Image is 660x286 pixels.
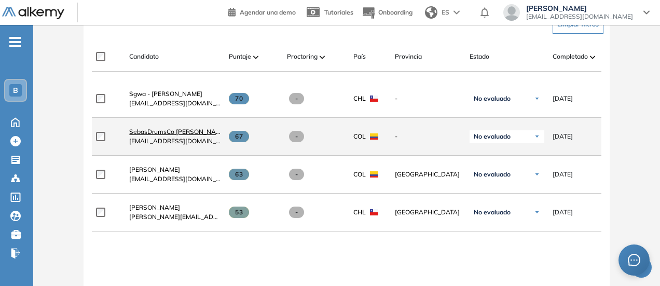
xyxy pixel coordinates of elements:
[253,56,258,59] img: [missing "en.ARROW_ALT" translation]
[129,99,221,108] span: [EMAIL_ADDRESS][DOMAIN_NAME]
[129,137,221,146] span: [EMAIL_ADDRESS][DOMAIN_NAME]
[289,131,304,142] span: -
[378,8,412,16] span: Onboarding
[228,5,296,18] a: Agendar una demo
[13,86,18,94] span: B
[353,52,366,61] span: País
[240,8,296,16] span: Agendar una demo
[353,208,366,217] span: CHL
[129,90,202,98] span: Sgwa - [PERSON_NAME]
[353,94,366,103] span: CHL
[534,133,540,140] img: Ícono de flecha
[553,94,573,103] span: [DATE]
[526,12,633,21] span: [EMAIL_ADDRESS][DOMAIN_NAME]
[229,52,251,61] span: Puntaje
[229,207,249,218] span: 53
[425,6,437,19] img: world
[534,96,540,102] img: Ícono de flecha
[526,4,633,12] span: [PERSON_NAME]
[129,89,221,99] a: Sgwa - [PERSON_NAME]
[534,171,540,178] img: Ícono de flecha
[129,127,221,137] a: SebasDrumsCo [PERSON_NAME]
[590,56,595,59] img: [missing "en.ARROW_ALT" translation]
[470,52,489,61] span: Estado
[229,169,249,180] span: 63
[9,41,21,43] i: -
[474,170,511,179] span: No evaluado
[553,208,573,217] span: [DATE]
[353,132,366,141] span: COL
[129,52,159,61] span: Candidato
[287,52,318,61] span: Proctoring
[395,132,461,141] span: -
[553,170,573,179] span: [DATE]
[628,254,640,266] span: message
[129,212,221,222] span: [PERSON_NAME][EMAIL_ADDRESS][DOMAIN_NAME]
[362,2,412,24] button: Onboarding
[289,207,304,218] span: -
[353,170,366,179] span: COL
[453,10,460,15] img: arrow
[370,209,378,215] img: CHL
[370,96,378,102] img: CHL
[289,93,304,104] span: -
[129,128,227,135] span: SebasDrumsCo [PERSON_NAME]
[229,93,249,104] span: 70
[2,7,64,20] img: Logo
[395,94,461,103] span: -
[474,94,511,103] span: No evaluado
[229,131,249,142] span: 67
[474,208,511,216] span: No evaluado
[395,208,461,217] span: [GEOGRAPHIC_DATA]
[395,52,422,61] span: Provincia
[129,203,221,212] a: [PERSON_NAME]
[553,52,588,61] span: Completado
[129,203,180,211] span: [PERSON_NAME]
[474,132,511,141] span: No evaluado
[395,170,461,179] span: [GEOGRAPHIC_DATA]
[442,8,449,17] span: ES
[324,8,353,16] span: Tutoriales
[553,132,573,141] span: [DATE]
[129,165,221,174] a: [PERSON_NAME]
[370,171,378,178] img: COL
[370,133,378,140] img: COL
[320,56,325,59] img: [missing "en.ARROW_ALT" translation]
[129,166,180,173] span: [PERSON_NAME]
[289,169,304,180] span: -
[129,174,221,184] span: [EMAIL_ADDRESS][DOMAIN_NAME]
[534,209,540,215] img: Ícono de flecha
